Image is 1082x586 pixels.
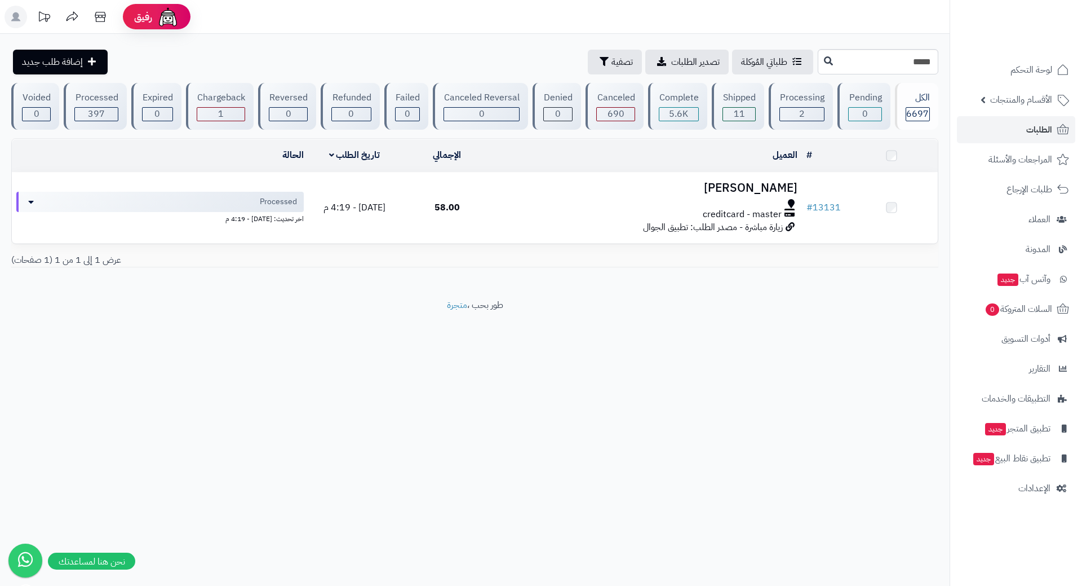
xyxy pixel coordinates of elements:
[3,254,475,267] div: عرض 1 إلى 1 من 1 (1 صفحات)
[286,107,291,121] span: 0
[957,206,1075,233] a: العملاء
[645,50,729,74] a: تصدير الطلبات
[332,108,370,121] div: 0
[741,55,787,69] span: طلباتي المُوكلة
[1001,331,1050,347] span: أدوات التسويق
[1005,8,1071,32] img: logo-2.png
[433,148,461,162] a: الإجمالي
[1018,481,1050,496] span: الإعدادات
[134,10,152,24] span: رفيق
[23,108,50,121] div: 0
[583,83,645,130] a: Canceled 690
[799,107,805,121] span: 2
[671,55,720,69] span: تصدير الطلبات
[405,107,410,121] span: 0
[555,107,561,121] span: 0
[773,148,797,162] a: العميل
[1010,62,1052,78] span: لوحة التحكم
[732,50,813,74] a: طلباتي المُوكلة
[734,107,745,121] span: 11
[779,91,824,104] div: Processing
[957,445,1075,472] a: تطبيق نقاط البيعجديد
[646,83,709,130] a: Complete 5.6K
[88,107,105,121] span: 397
[74,91,118,104] div: Processed
[197,91,245,104] div: Chargeback
[129,83,184,130] a: Expired 0
[982,391,1050,407] span: التطبيقات والخدمات
[61,83,128,130] a: Processed 397
[395,91,420,104] div: Failed
[988,152,1052,168] span: المراجعات والأسئلة
[318,83,382,130] a: Refunded 0
[1028,212,1050,227] span: العملاء
[331,91,371,104] div: Refunded
[444,108,519,121] div: 0
[659,108,698,121] div: 5596
[986,303,999,316] span: 0
[957,266,1075,293] a: وآتس آبجديد
[973,453,994,465] span: جديد
[1029,361,1050,377] span: التقارير
[997,274,1018,286] span: جديد
[1026,122,1052,138] span: الطلبات
[957,176,1075,203] a: طلبات الإرجاع
[709,83,766,130] a: Shipped 11
[643,221,783,234] span: زيارة مباشرة - مصدر الطلب: تطبيق الجوال
[157,6,179,28] img: ai-face.png
[323,201,385,214] span: [DATE] - 4:19 م
[143,108,172,121] div: 0
[260,196,297,208] span: Processed
[1006,182,1052,197] span: طلبات الإرجاع
[444,91,520,104] div: Canceled Reversal
[972,451,1050,466] span: تطبيق نقاط البيع
[447,298,467,312] a: متجرة
[269,91,308,104] div: Reversed
[957,475,1075,502] a: الإعدادات
[588,50,642,74] button: تصفية
[723,108,755,121] div: 11
[479,107,485,121] span: 0
[22,91,51,104] div: Voided
[722,91,756,104] div: Shipped
[597,108,634,121] div: 690
[835,83,892,130] a: Pending 0
[348,107,354,121] span: 0
[669,107,688,121] span: 5.6K
[957,236,1075,263] a: المدونة
[142,91,173,104] div: Expired
[34,107,39,121] span: 0
[543,91,573,104] div: Denied
[849,108,881,121] div: 0
[154,107,160,121] span: 0
[596,91,635,104] div: Canceled
[75,108,117,121] div: 397
[329,148,380,162] a: تاريخ الطلب
[197,108,245,121] div: 1
[498,182,797,195] h3: [PERSON_NAME]
[893,83,941,130] a: الكل6697
[13,50,108,74] a: إضافة طلب جديد
[218,107,224,121] span: 1
[434,201,460,214] span: 58.00
[906,107,929,121] span: 6697
[269,108,307,121] div: 0
[766,83,835,130] a: Processing 2
[703,208,782,221] span: creditcard - master
[530,83,583,130] a: Denied 0
[806,148,812,162] a: #
[957,146,1075,173] a: المراجعات والأسئلة
[957,56,1075,83] a: لوحة التحكم
[957,325,1075,353] a: أدوات التسويق
[431,83,530,130] a: Canceled Reversal 0
[611,55,633,69] span: تصفية
[957,385,1075,412] a: التطبيقات والخدمات
[382,83,431,130] a: Failed 0
[780,108,824,121] div: 2
[9,83,61,130] a: Voided 0
[848,91,881,104] div: Pending
[957,355,1075,382] a: التقارير
[282,148,304,162] a: الحالة
[806,201,841,214] a: #13131
[30,6,58,31] a: تحديثات المنصة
